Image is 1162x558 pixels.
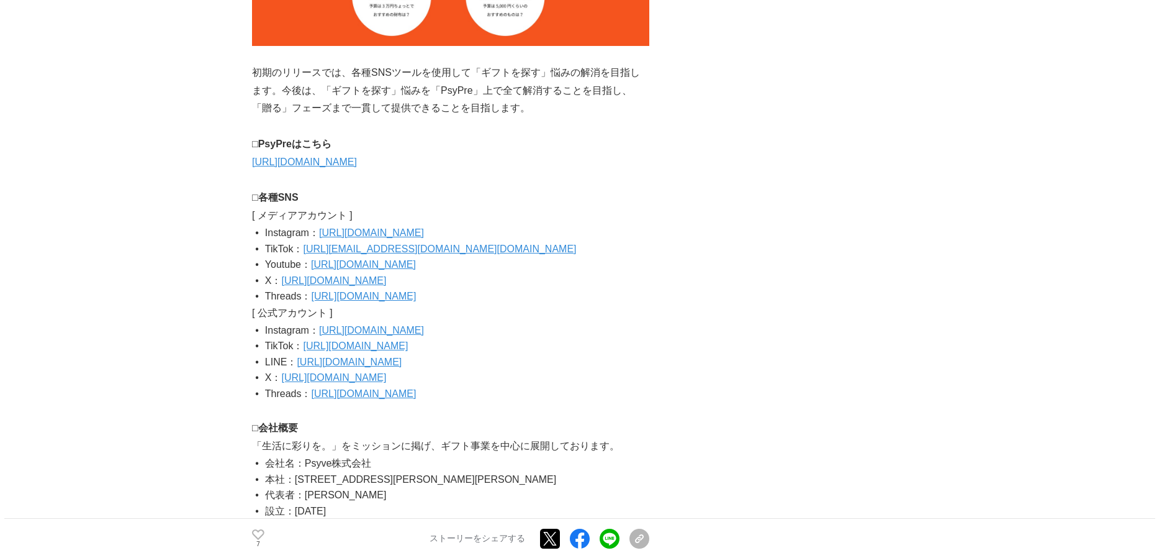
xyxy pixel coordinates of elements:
li: 代表者：[PERSON_NAME] [262,487,649,503]
li: 本社：[STREET_ADDRESS][PERSON_NAME][PERSON_NAME] [262,472,649,488]
p: [ 公式アカウント ] [252,304,649,322]
a: [URL][DOMAIN_NAME] [311,259,416,270]
p: ストーリーをシェアする [430,533,525,544]
strong: □会社概要 [252,423,298,433]
p: 初期のリリースでは、各種SNSツールを使用して「ギフトを探す」悩みの解消を目指します。今後は、「ギフトを探す」悩みを「PsyPre」上で全て解消することを目指し、「贈る」フェーズまで一貫して提供... [252,64,649,117]
li: X： [262,370,649,386]
li: Threads： [262,386,649,402]
a: [URL][DOMAIN_NAME] [319,325,424,336]
a: [URL][EMAIL_ADDRESS][DOMAIN_NAME][DOMAIN_NAME] [303,244,576,254]
a: [URL][DOMAIN_NAME] [319,227,424,238]
a: [URL][DOMAIN_NAME] [303,341,408,351]
a: [URL][DOMAIN_NAME] [281,372,386,383]
li: X： [262,273,649,289]
li: Youtube： [262,257,649,273]
p: [ メディアアカウント ] [252,207,649,225]
li: LINE： [262,354,649,370]
strong: □各種SNS [252,192,299,203]
a: [URL][DOMAIN_NAME] [312,388,417,399]
li: 設立：[DATE] [262,503,649,519]
a: [URL][DOMAIN_NAME] [281,275,386,286]
li: TikTok： [262,338,649,354]
p: 「生活に彩りを。」をミッションに掲げ、ギフト事業を中心に展開しております。 [252,437,649,455]
li: Threads： [262,288,649,304]
li: Instagram： [262,225,649,241]
a: [URL][DOMAIN_NAME] [252,157,357,167]
a: [URL][DOMAIN_NAME] [297,357,402,367]
li: Instagram： [262,322,649,339]
strong: □PsyPreはこちら [252,139,331,149]
a: [URL][DOMAIN_NAME] [312,291,417,301]
li: 会社名：Psyve株式会社 [262,455,649,472]
li: TikTok： [262,241,649,257]
p: 7 [252,541,264,547]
